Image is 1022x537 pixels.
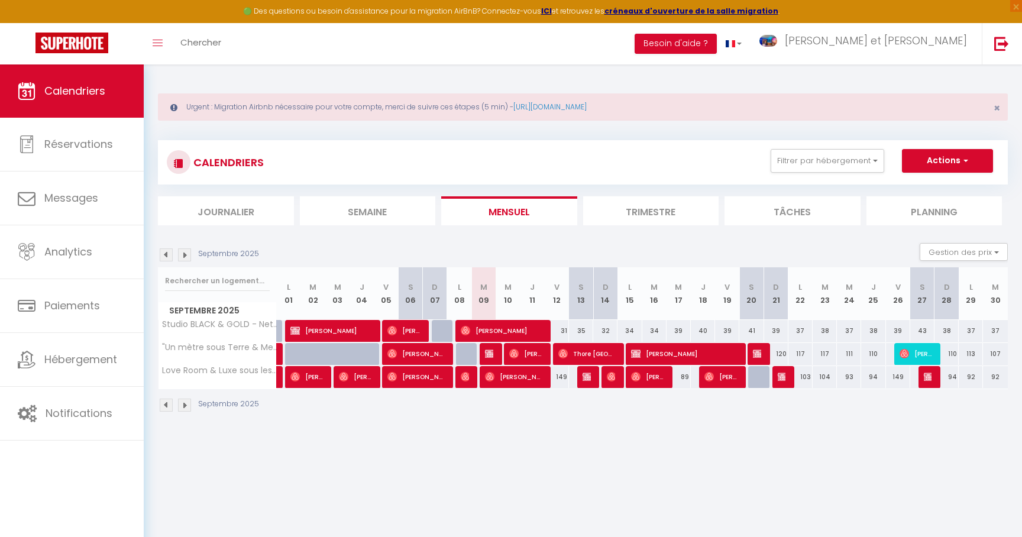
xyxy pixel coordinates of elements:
abbr: V [725,282,730,293]
th: 21 [764,267,788,320]
div: 37 [983,320,1008,342]
a: ICI [541,6,552,16]
div: 107 [983,343,1008,365]
div: 111 [837,343,861,365]
abbr: L [798,282,802,293]
div: 37 [959,320,983,342]
abbr: M [480,282,487,293]
span: [PERSON_NAME] [387,365,444,388]
div: 149 [545,366,569,388]
span: Calendriers [44,83,105,98]
th: 30 [983,267,1008,320]
span: [PERSON_NAME] [607,365,615,388]
span: [PERSON_NAME] [387,342,444,365]
abbr: M [334,282,341,293]
th: 03 [325,267,350,320]
div: 104 [813,366,837,388]
div: Urgent : Migration Airbnb nécessaire pour votre compte, merci de suivre ces étapes (5 min) - [158,93,1008,121]
img: ... [759,35,777,47]
span: [PERSON_NAME] [290,365,323,388]
abbr: M [675,282,682,293]
span: Paiements [44,298,100,313]
th: 17 [667,267,691,320]
span: Analytics [44,244,92,259]
th: 28 [934,267,959,320]
span: [PERSON_NAME] [900,342,932,365]
div: 117 [813,343,837,365]
span: [PERSON_NAME] [778,365,786,388]
span: Thore [GEOGRAPHIC_DATA] [558,342,615,365]
th: 07 [423,267,447,320]
span: Nada El yagoubi [485,342,493,365]
abbr: S [749,282,754,293]
a: ... [PERSON_NAME] et [PERSON_NAME] [751,23,982,64]
th: 15 [617,267,642,320]
div: 117 [788,343,813,365]
div: 92 [959,366,983,388]
div: 35 [569,320,593,342]
div: 120 [764,343,788,365]
span: [PERSON_NAME] [704,365,737,388]
abbr: V [554,282,559,293]
th: 24 [837,267,861,320]
div: 38 [813,320,837,342]
span: [PERSON_NAME] et [PERSON_NAME] [785,33,967,48]
img: logout [994,36,1009,51]
span: Septembre 2025 [159,302,276,319]
p: Septembre 2025 [198,399,259,410]
span: [PERSON_NAME] [485,365,542,388]
th: 22 [788,267,813,320]
div: 38 [861,320,885,342]
div: 40 [691,320,715,342]
abbr: D [773,282,779,293]
abbr: M [822,282,829,293]
abbr: M [504,282,512,293]
th: 02 [301,267,325,320]
abbr: S [408,282,413,293]
span: Notifications [46,406,112,420]
abbr: J [530,282,535,293]
abbr: V [383,282,389,293]
p: Septembre 2025 [198,248,259,260]
div: 110 [861,343,885,365]
button: Besoin d'aide ? [635,34,717,54]
div: 34 [617,320,642,342]
th: 10 [496,267,520,320]
span: [PERSON_NAME] [631,342,736,365]
th: 04 [350,267,374,320]
div: 39 [715,320,739,342]
div: 43 [910,320,934,342]
th: 13 [569,267,593,320]
span: [PERSON_NAME] [461,365,469,388]
span: [PERSON_NAME] [290,319,371,342]
li: Tâches [725,196,861,225]
th: 27 [910,267,934,320]
abbr: J [701,282,706,293]
th: 20 [739,267,764,320]
abbr: L [458,282,461,293]
span: [PERSON_NAME] [339,365,371,388]
div: 89 [667,366,691,388]
th: 08 [447,267,471,320]
div: 31 [545,320,569,342]
th: 09 [471,267,496,320]
div: 39 [886,320,910,342]
a: créneaux d'ouverture de la salle migration [604,6,778,16]
abbr: M [309,282,316,293]
abbr: M [846,282,853,293]
div: 34 [642,320,667,342]
abbr: J [871,282,876,293]
div: 32 [593,320,617,342]
div: 103 [788,366,813,388]
div: 39 [764,320,788,342]
div: 113 [959,343,983,365]
div: 93 [837,366,861,388]
li: Trimestre [583,196,719,225]
span: Studio BLACK & GOLD - Netflix - Wifi - Gare 2 minutes [160,320,279,329]
li: Planning [866,196,1002,225]
span: Messages [44,190,98,205]
span: [PERSON_NAME] [583,365,591,388]
span: [PERSON_NAME] [509,342,542,365]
